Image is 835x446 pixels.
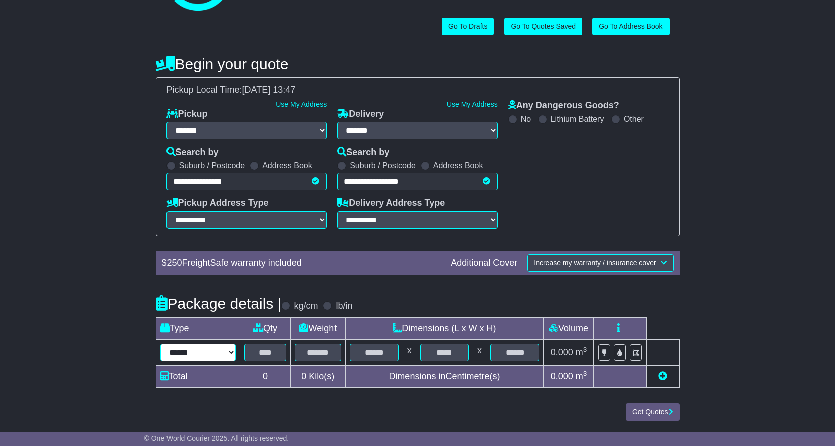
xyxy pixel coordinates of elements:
label: Lithium Battery [551,114,604,124]
td: Weight [291,317,346,339]
td: Type [156,317,240,339]
td: x [403,339,416,365]
td: Kilo(s) [291,365,346,387]
td: Dimensions (L x W x H) [346,317,544,339]
label: kg/cm [294,301,318,312]
label: lb/in [336,301,352,312]
button: Increase my warranty / insurance cover [527,254,673,272]
button: Get Quotes [626,403,680,421]
span: [DATE] 13:47 [242,85,296,95]
span: m [576,371,587,381]
td: x [473,339,486,365]
label: Suburb / Postcode [350,161,416,170]
td: Volume [544,317,594,339]
label: Pickup [166,109,208,120]
a: Use My Address [276,100,327,108]
td: Dimensions in Centimetre(s) [346,365,544,387]
a: Go To Address Book [592,18,669,35]
a: Use My Address [447,100,498,108]
a: Add new item [658,371,667,381]
label: Suburb / Postcode [179,161,245,170]
span: 250 [167,258,182,268]
sup: 3 [583,370,587,377]
div: Pickup Local Time: [161,85,674,96]
label: Delivery [337,109,384,120]
span: 0.000 [551,347,573,357]
a: Go To Drafts [442,18,494,35]
sup: 3 [583,346,587,353]
label: Delivery Address Type [337,198,445,209]
span: m [576,347,587,357]
span: 0 [301,371,306,381]
span: 0.000 [551,371,573,381]
h4: Package details | [156,295,282,312]
label: Search by [337,147,389,158]
h4: Begin your quote [156,56,680,72]
span: Increase my warranty / insurance cover [534,259,656,267]
label: Search by [166,147,219,158]
label: Any Dangerous Goods? [508,100,619,111]
label: Other [624,114,644,124]
span: © One World Courier 2025. All rights reserved. [144,434,289,442]
label: Address Book [262,161,312,170]
label: Pickup Address Type [166,198,269,209]
td: 0 [240,365,291,387]
td: Total [156,365,240,387]
td: Qty [240,317,291,339]
a: Go To Quotes Saved [504,18,582,35]
label: No [521,114,531,124]
label: Address Book [433,161,483,170]
div: $ FreightSafe warranty included [157,258,446,269]
div: Additional Cover [446,258,522,269]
